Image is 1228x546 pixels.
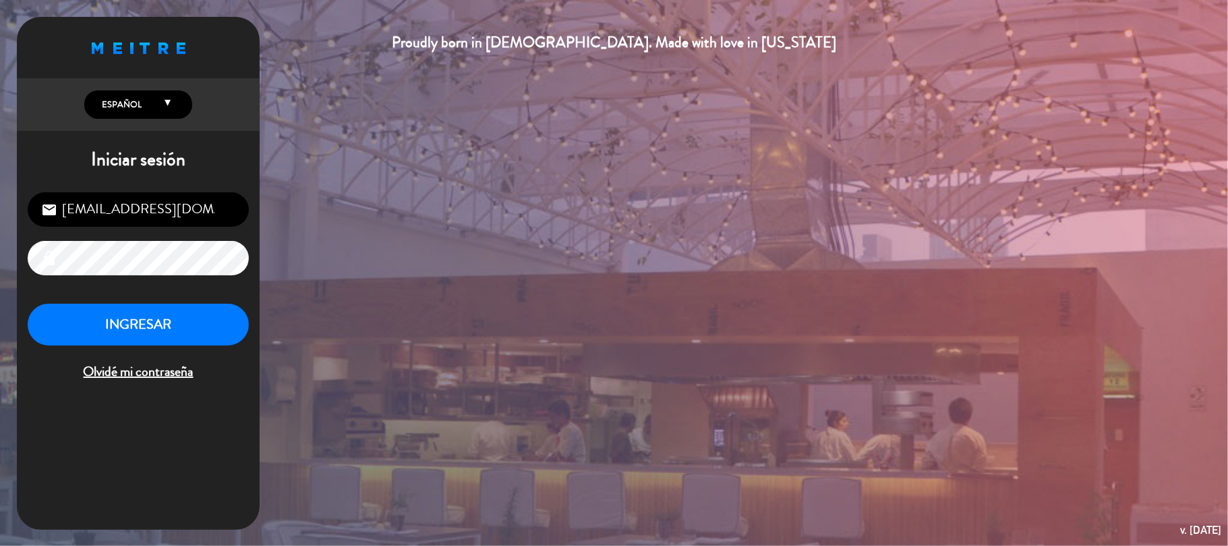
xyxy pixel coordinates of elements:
[41,202,57,218] i: email
[28,304,249,346] button: INGRESAR
[41,250,57,267] i: lock
[28,192,249,227] input: Correo Electrónico
[28,361,249,383] span: Olvidé mi contraseña
[98,98,142,111] span: Español
[17,148,260,171] h1: Iniciar sesión
[1180,521,1221,539] div: v. [DATE]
